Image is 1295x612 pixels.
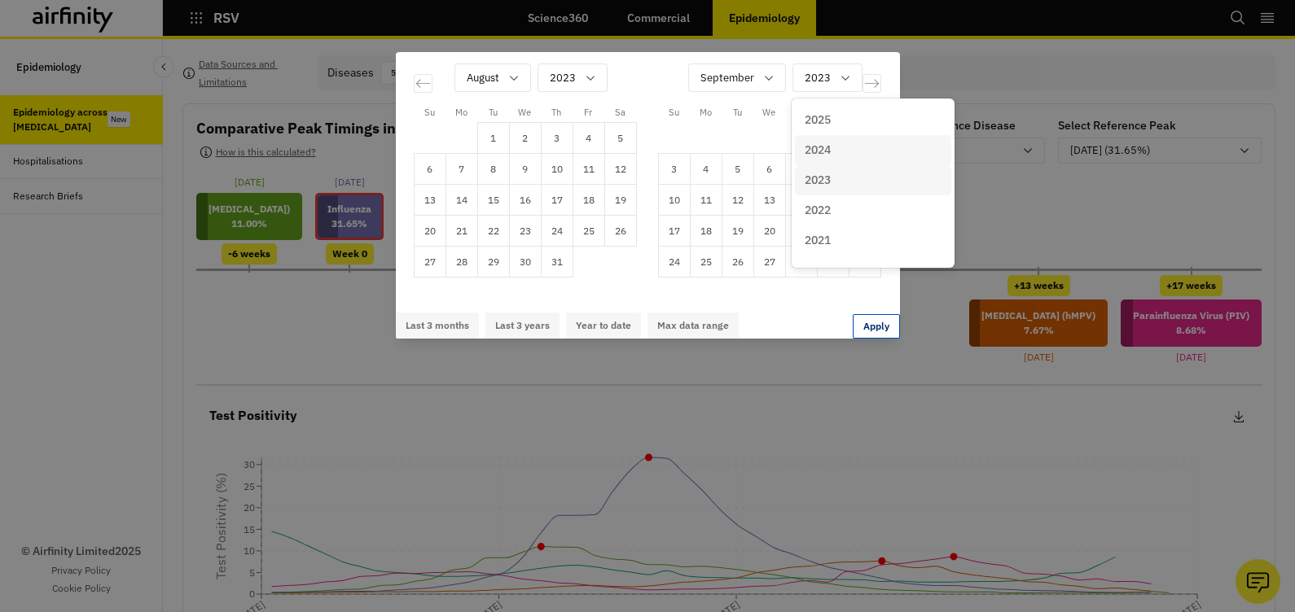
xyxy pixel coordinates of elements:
[541,123,573,154] td: Choose Thursday, August 3, 2023 as your check-in date. It’s available.
[658,247,690,278] td: Choose Sunday, September 24, 2023 as your check-in date. It’s available.
[509,216,541,247] td: Choose Wednesday, August 23, 2023 as your check-in date. It’s available.
[604,123,636,154] td: Choose Saturday, August 5, 2023 as your check-in date. It’s available.
[446,185,477,216] td: Choose Monday, August 14, 2023 as your check-in date. It’s available.
[690,216,722,247] td: Choose Monday, September 18, 2023 as your check-in date. It’s available.
[658,185,690,216] td: Choose Sunday, September 10, 2023 as your check-in date. It’s available.
[722,154,753,185] td: Choose Tuesday, September 5, 2023 as your check-in date. It’s available.
[541,154,573,185] td: Choose Thursday, August 10, 2023 as your check-in date. It’s available.
[647,313,739,339] button: Max data range
[604,185,636,216] td: Choose Saturday, August 19, 2023 as your check-in date. It’s available.
[604,216,636,247] td: Choose Saturday, August 26, 2023 as your check-in date. It’s available.
[485,313,560,339] button: Last 3 years
[509,123,541,154] td: Choose Wednesday, August 2, 2023 as your check-in date. It’s available.
[566,313,641,339] button: Year to date
[805,202,831,219] p: 2022
[477,123,509,154] td: Choose Tuesday, August 1, 2023 as your check-in date. It’s available.
[414,154,446,185] td: Choose Sunday, August 6, 2023 as your check-in date. It’s available.
[477,216,509,247] td: Choose Tuesday, August 22, 2023 as your check-in date. It’s available.
[414,185,446,216] td: Choose Sunday, August 13, 2023 as your check-in date. It’s available.
[414,74,432,93] div: Move backward to switch to the previous month.
[785,247,817,278] td: Choose Thursday, September 28, 2023 as your check-in date. It’s available.
[805,172,831,189] p: 2023
[604,154,636,185] td: Choose Saturday, August 12, 2023 as your check-in date. It’s available.
[805,262,831,279] p: 2020
[853,314,900,339] button: Apply
[446,154,477,185] td: Choose Monday, August 7, 2023 as your check-in date. It’s available.
[396,52,899,296] div: Calendar
[805,232,831,249] p: 2021
[863,74,881,93] div: Move forward to switch to the next month.
[785,154,817,185] td: Choose Thursday, September 7, 2023 as your check-in date. It’s available.
[509,154,541,185] td: Choose Wednesday, August 9, 2023 as your check-in date. It’s available.
[722,185,753,216] td: Choose Tuesday, September 12, 2023 as your check-in date. It’s available.
[722,216,753,247] td: Choose Tuesday, September 19, 2023 as your check-in date. It’s available.
[753,216,785,247] td: Choose Wednesday, September 20, 2023 as your check-in date. It’s available.
[690,154,722,185] td: Choose Monday, September 4, 2023 as your check-in date. It’s available.
[446,247,477,278] td: Choose Monday, August 28, 2023 as your check-in date. It’s available.
[509,247,541,278] td: Choose Wednesday, August 30, 2023 as your check-in date. It’s available.
[785,185,817,216] td: Choose Thursday, September 14, 2023 as your check-in date. It’s available.
[541,185,573,216] td: Choose Thursday, August 17, 2023 as your check-in date. It’s available.
[477,247,509,278] td: Choose Tuesday, August 29, 2023 as your check-in date. It’s available.
[541,216,573,247] td: Choose Thursday, August 24, 2023 as your check-in date. It’s available.
[753,185,785,216] td: Choose Wednesday, September 13, 2023 as your check-in date. It’s available.
[573,185,604,216] td: Choose Friday, August 18, 2023 as your check-in date. It’s available.
[509,185,541,216] td: Choose Wednesday, August 16, 2023 as your check-in date. It’s available.
[396,313,479,339] button: Last 3 months
[446,216,477,247] td: Choose Monday, August 21, 2023 as your check-in date. It’s available.
[690,247,722,278] td: Choose Monday, September 25, 2023 as your check-in date. It’s available.
[753,154,785,185] td: Choose Wednesday, September 6, 2023 as your check-in date. It’s available.
[414,216,446,247] td: Choose Sunday, August 20, 2023 as your check-in date. It’s available.
[785,216,817,247] td: Choose Thursday, September 21, 2023 as your check-in date. It’s available.
[658,216,690,247] td: Choose Sunday, September 17, 2023 as your check-in date. It’s available.
[414,247,446,278] td: Choose Sunday, August 27, 2023 as your check-in date. It’s available.
[658,154,690,185] td: Choose Sunday, September 3, 2023 as your check-in date. It’s available.
[477,185,509,216] td: Choose Tuesday, August 15, 2023 as your check-in date. It’s available.
[753,247,785,278] td: Choose Wednesday, September 27, 2023 as your check-in date. It’s available.
[690,185,722,216] td: Choose Monday, September 11, 2023 as your check-in date. It’s available.
[722,247,753,278] td: Choose Tuesday, September 26, 2023 as your check-in date. It’s available.
[805,142,831,159] p: 2024
[805,111,831,129] p: 2025
[573,154,604,185] td: Choose Friday, August 11, 2023 as your check-in date. It’s available.
[573,216,604,247] td: Choose Friday, August 25, 2023 as your check-in date. It’s available.
[573,123,604,154] td: Choose Friday, August 4, 2023 as your check-in date. It’s available.
[477,154,509,185] td: Choose Tuesday, August 8, 2023 as your check-in date. It’s available.
[541,247,573,278] td: Choose Thursday, August 31, 2023 as your check-in date. It’s available.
